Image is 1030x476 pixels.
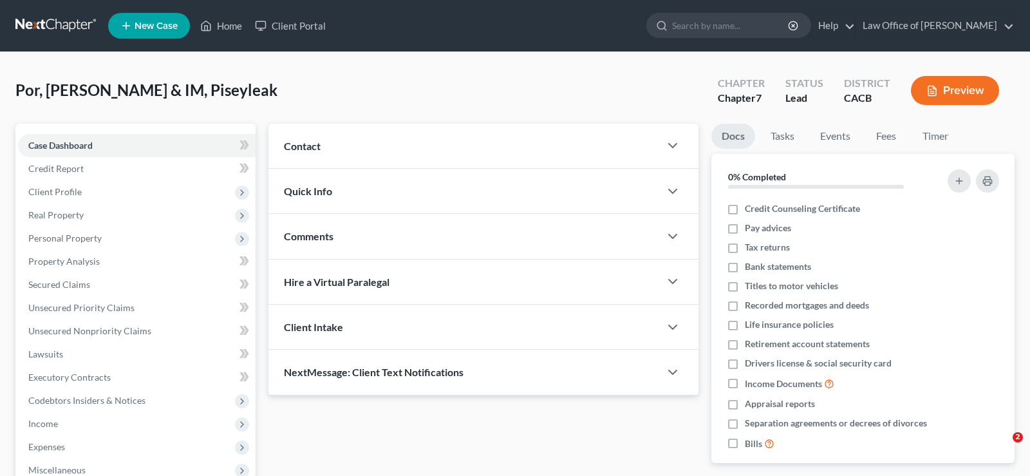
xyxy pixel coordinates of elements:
[18,296,256,319] a: Unsecured Priority Claims
[28,441,65,452] span: Expenses
[812,14,855,37] a: Help
[28,209,84,220] span: Real Property
[28,233,102,243] span: Personal Property
[745,222,791,234] span: Pay advices
[1013,432,1023,443] span: 2
[844,91,890,106] div: CACB
[18,319,256,343] a: Unsecured Nonpriority Claims
[745,397,815,410] span: Appraisal reports
[28,464,86,475] span: Miscellaneous
[15,81,277,99] span: Por, [PERSON_NAME] & IM, Piseyleak
[866,124,907,149] a: Fees
[284,140,321,152] span: Contact
[745,338,870,350] span: Retirement account statements
[28,302,135,313] span: Unsecured Priority Claims
[28,325,151,336] span: Unsecured Nonpriority Claims
[745,280,838,292] span: Titles to motor vehicles
[248,14,332,37] a: Client Portal
[284,230,333,242] span: Comments
[911,76,999,105] button: Preview
[745,318,834,331] span: Life insurance policies
[284,366,464,378] span: NextMessage: Client Text Notifications
[672,14,790,37] input: Search by name...
[284,185,332,197] span: Quick Info
[18,343,256,366] a: Lawsuits
[711,124,755,149] a: Docs
[28,372,111,383] span: Executory Contracts
[18,157,256,180] a: Credit Report
[728,171,786,182] strong: 0% Completed
[745,377,822,390] span: Income Documents
[28,256,100,267] span: Property Analysis
[912,124,959,149] a: Timer
[745,202,860,215] span: Credit Counseling Certificate
[284,321,343,333] span: Client Intake
[856,14,1014,37] a: Law Office of [PERSON_NAME]
[810,124,861,149] a: Events
[135,21,178,31] span: New Case
[785,91,823,106] div: Lead
[745,417,927,430] span: Separation agreements or decrees of divorces
[718,76,765,91] div: Chapter
[28,418,58,429] span: Income
[986,432,1017,463] iframe: Intercom live chat
[18,366,256,389] a: Executory Contracts
[18,250,256,273] a: Property Analysis
[745,357,892,370] span: Drivers license & social security card
[756,91,762,104] span: 7
[745,437,762,450] span: Bills
[28,140,93,151] span: Case Dashboard
[28,348,63,359] span: Lawsuits
[28,395,145,406] span: Codebtors Insiders & Notices
[718,91,765,106] div: Chapter
[785,76,823,91] div: Status
[28,279,90,290] span: Secured Claims
[194,14,248,37] a: Home
[284,276,389,288] span: Hire a Virtual Paralegal
[18,273,256,296] a: Secured Claims
[28,186,82,197] span: Client Profile
[745,299,869,312] span: Recorded mortgages and deeds
[18,134,256,157] a: Case Dashboard
[760,124,805,149] a: Tasks
[28,163,84,174] span: Credit Report
[844,76,890,91] div: District
[745,241,790,254] span: Tax returns
[745,260,811,273] span: Bank statements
